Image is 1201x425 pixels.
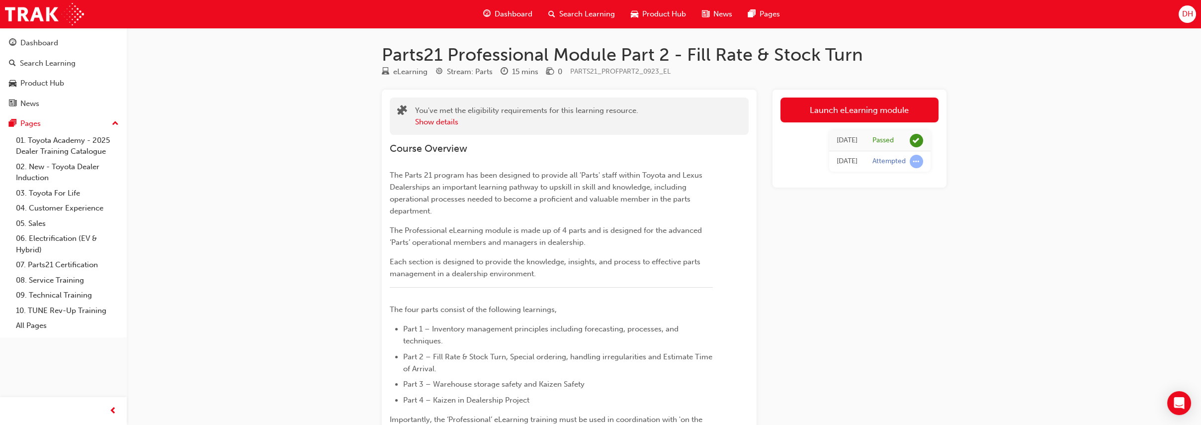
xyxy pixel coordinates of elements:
[702,8,709,20] span: news-icon
[837,156,858,167] div: Wed Aug 20 2025 12:33:59 GMT+0800 (Australian Western Standard Time)
[12,186,123,201] a: 03. Toyota For Life
[1179,5,1196,23] button: DH
[20,118,41,129] div: Pages
[760,8,780,20] span: Pages
[382,68,389,77] span: learningResourceType_ELEARNING-icon
[403,380,585,389] span: Part 3 – Warehouse storage safety and Kaizen Safety
[475,4,540,24] a: guage-iconDashboard
[12,273,123,288] a: 08. Service Training
[403,324,681,345] span: Part 1 – Inventory management principles including forecasting, processes, and techniques.
[435,66,493,78] div: Stream
[1167,391,1191,415] div: Open Intercom Messenger
[546,66,562,78] div: Price
[4,32,123,114] button: DashboardSearch LearningProduct HubNews
[12,216,123,231] a: 05. Sales
[20,98,39,109] div: News
[1182,8,1193,20] span: DH
[403,352,714,373] span: Part 2 – Fill Rate & Stock Turn, Special ordering, handling irregularities and Estimate Time of A...
[4,95,123,113] a: News
[872,136,894,145] div: Passed
[501,66,538,78] div: Duration
[390,257,702,278] span: Each section is designed to provide the knowledge, insights, and process to effective parts manag...
[740,4,788,24] a: pages-iconPages
[4,34,123,52] a: Dashboard
[9,79,16,88] span: car-icon
[558,66,562,78] div: 0
[112,117,119,130] span: up-icon
[403,396,529,405] span: Part 4 – Kaizen in Dealership Project
[12,231,123,257] a: 06. Electrification (EV & Hybrid)
[4,114,123,133] button: Pages
[12,257,123,273] a: 07. Parts21 Certification
[109,405,117,418] span: prev-icon
[837,135,858,146] div: Thu Aug 21 2025 15:22:14 GMT+0800 (Australian Western Standard Time)
[780,98,939,122] a: Launch eLearning module
[9,119,16,128] span: pages-icon
[4,74,123,93] a: Product Hub
[382,66,428,78] div: Type
[713,8,732,20] span: News
[910,155,923,168] span: learningRecordVerb_ATTEMPT-icon
[642,8,686,20] span: Product Hub
[390,171,704,215] span: The Parts 21 program has been designed to provide all 'Parts' staff within Toyota and Lexus Deale...
[4,54,123,73] a: Search Learning
[9,39,16,48] span: guage-icon
[9,100,16,108] span: news-icon
[694,4,740,24] a: news-iconNews
[540,4,623,24] a: search-iconSearch Learning
[12,201,123,216] a: 04. Customer Experience
[910,134,923,147] span: learningRecordVerb_PASS-icon
[872,157,906,166] div: Attempted
[397,106,407,117] span: puzzle-icon
[435,68,443,77] span: target-icon
[447,66,493,78] div: Stream: Parts
[495,8,532,20] span: Dashboard
[20,58,76,69] div: Search Learning
[12,318,123,333] a: All Pages
[12,133,123,159] a: 01. Toyota Academy - 2025 Dealer Training Catalogue
[390,226,704,247] span: The Professional eLearning module is made up of 4 parts and is designed for the advanced ‘Parts’ ...
[623,4,694,24] a: car-iconProduct Hub
[12,159,123,186] a: 02. New - Toyota Dealer Induction
[5,3,84,25] img: Trak
[390,305,557,314] span: The four parts consist of the following learnings,
[512,66,538,78] div: 15 mins
[393,66,428,78] div: eLearning
[748,8,756,20] span: pages-icon
[548,8,555,20] span: search-icon
[483,8,491,20] span: guage-icon
[501,68,508,77] span: clock-icon
[390,143,467,154] span: Course Overview
[9,59,16,68] span: search-icon
[12,303,123,319] a: 10. TUNE Rev-Up Training
[631,8,638,20] span: car-icon
[415,116,458,128] button: Show details
[415,105,638,127] div: You've met the eligibility requirements for this learning resource.
[570,67,671,76] span: Learning resource code
[20,78,64,89] div: Product Hub
[382,44,946,66] h1: Parts21 Professional Module Part 2 - Fill Rate & Stock Turn
[559,8,615,20] span: Search Learning
[12,288,123,303] a: 09. Technical Training
[20,37,58,49] div: Dashboard
[546,68,554,77] span: money-icon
